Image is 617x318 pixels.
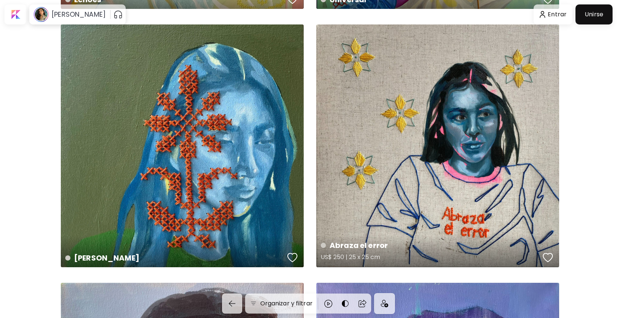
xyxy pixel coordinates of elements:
button: favorites [541,250,555,265]
a: [PERSON_NAME]favoriteshttps://cdn.kaleido.art/CDN/Artwork/166568/Primary/medium.jpg?updated=741524 [61,24,304,267]
img: back [228,299,237,308]
button: back [222,294,242,314]
h4: Abraza el error [321,240,540,251]
a: Unirse [575,4,613,24]
h6: [PERSON_NAME] [52,10,106,19]
a: back [222,294,245,314]
button: pauseOutline IconGradient Icon [113,9,123,20]
img: icon [381,300,388,307]
h6: Organizar y filtrar [260,299,313,308]
a: Abraza el errorUS$ 250 | 25 x 25 cmfavoriteshttps://cdn.kaleido.art/CDN/Artwork/164960/Primary/me... [316,24,559,267]
h5: US$ 250 | 25 x 25 cm [321,251,540,266]
h4: [PERSON_NAME] [65,252,285,264]
button: favorites [286,250,300,265]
